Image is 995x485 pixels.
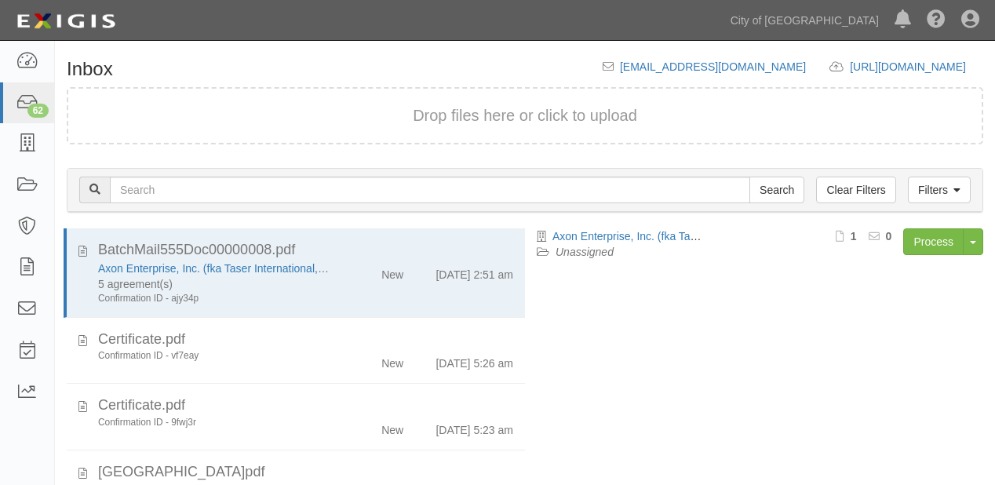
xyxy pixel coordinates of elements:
a: City of [GEOGRAPHIC_DATA] [723,5,887,36]
div: New [381,416,403,438]
img: logo-5460c22ac91f19d4615b14bd174203de0afe785f0fc80cf4dbbc73dc1793850b.png [12,7,120,35]
a: Unassigned [556,246,614,258]
button: Drop files here or click to upload [413,104,637,127]
div: Interview Room Project (2021-0629) Interview Room Project (2021-0629) Interview Room Project (202... [98,276,330,292]
div: [DATE] 5:26 am [436,349,513,371]
div: Confirmation ID - ajy34p [98,292,330,305]
b: 1 [851,230,857,242]
a: [EMAIL_ADDRESS][DOMAIN_NAME] [620,60,806,73]
div: Axon Enterprise, Inc. (fka Taser International, Inc.) [98,261,330,276]
a: Axon Enterprise, Inc. (fka Taser International, Inc.) [552,230,796,242]
a: Process [903,228,964,255]
div: BatchMail555Doc00000008.pdf [98,240,513,261]
div: New [381,261,403,283]
div: New [381,349,403,371]
i: Help Center - Complianz [927,11,946,30]
div: Confirmation ID - 9fwj3r [98,416,330,429]
input: Search [110,177,750,203]
div: [DATE] 2:51 am [436,261,513,283]
h1: Inbox [67,59,113,79]
div: 62 [27,104,49,118]
a: Axon Enterprise, Inc. (fka Taser International, Inc.) [98,262,342,275]
input: Search [749,177,804,203]
div: [DATE] 5:23 am [436,416,513,438]
div: Confirmation ID - vf7eay [98,349,330,363]
b: 0 [886,230,892,242]
a: [URL][DOMAIN_NAME] [850,60,983,73]
div: Certificate.pdf [98,330,513,350]
a: Clear Filters [816,177,895,203]
div: Burbank Glendale Pasadena Airport Authority.pdf [98,462,513,483]
a: Filters [908,177,971,203]
div: Certificate.pdf [98,396,513,416]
